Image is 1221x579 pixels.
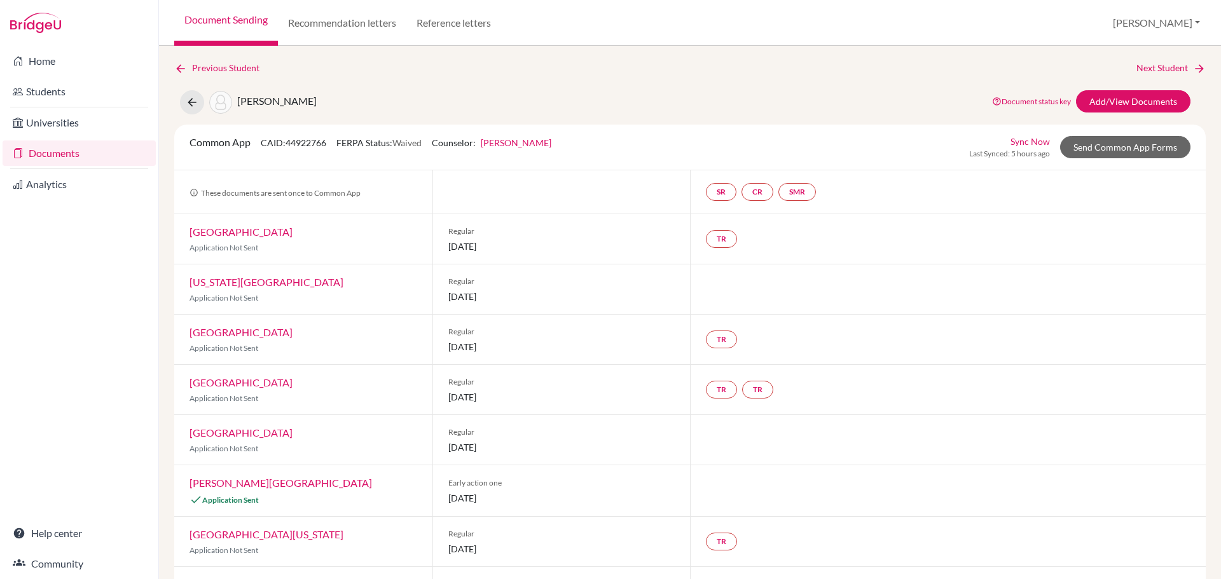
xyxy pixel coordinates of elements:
span: [DATE] [448,491,675,505]
span: Application Not Sent [190,293,258,303]
a: TR [706,381,737,398]
a: CR [742,183,773,201]
span: These documents are sent once to Common App [190,188,361,198]
a: Home [3,48,156,74]
a: Analytics [3,172,156,197]
span: Regular [448,326,675,337]
a: [GEOGRAPHIC_DATA] [190,426,293,439]
span: [DATE] [448,340,675,353]
a: [GEOGRAPHIC_DATA] [190,326,293,338]
span: FERPA Status: [336,137,422,148]
span: [DATE] [448,542,675,555]
span: Counselor: [432,137,551,148]
a: SMR [778,183,816,201]
a: TR [706,230,737,248]
span: Application Not Sent [190,393,258,403]
a: Documents [3,140,156,166]
span: Application Not Sent [190,444,258,453]
a: Document status key [992,97,1071,106]
a: Send Common App Forms [1060,136,1190,158]
span: Application Not Sent [190,343,258,353]
a: [GEOGRAPHIC_DATA][US_STATE] [190,528,343,540]
a: [PERSON_NAME][GEOGRAPHIC_DATA] [190,477,372,489]
button: [PERSON_NAME] [1107,11,1206,35]
a: TR [706,330,737,348]
span: Regular [448,376,675,388]
span: Application Not Sent [190,545,258,555]
span: [DATE] [448,290,675,303]
a: Students [3,79,156,104]
span: Regular [448,226,675,237]
a: TR [742,381,773,398]
a: SR [706,183,736,201]
a: [GEOGRAPHIC_DATA] [190,226,293,238]
span: Waived [392,137,422,148]
span: [DATE] [448,390,675,404]
span: [DATE] [448,240,675,253]
a: Universities [3,110,156,135]
a: TR [706,533,737,550]
span: [PERSON_NAME] [237,95,317,107]
span: Last Synced: 5 hours ago [969,148,1050,160]
span: Application Not Sent [190,243,258,252]
a: Add/View Documents [1076,90,1190,112]
a: Previous Student [174,61,270,75]
span: Regular [448,528,675,540]
span: Early action one [448,477,675,489]
span: CAID: 44922766 [261,137,326,148]
a: Sync Now [1011,135,1050,148]
a: [US_STATE][GEOGRAPHIC_DATA] [190,276,343,288]
a: Help center [3,521,156,546]
span: Regular [448,426,675,438]
a: Next Student [1136,61,1206,75]
span: Common App [190,136,251,148]
a: Community [3,551,156,576]
a: [GEOGRAPHIC_DATA] [190,376,293,388]
span: [DATE] [448,440,675,454]
a: [PERSON_NAME] [481,137,551,148]
img: Bridge-U [10,13,61,33]
span: Regular [448,276,675,287]
span: Application Sent [202,495,259,505]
